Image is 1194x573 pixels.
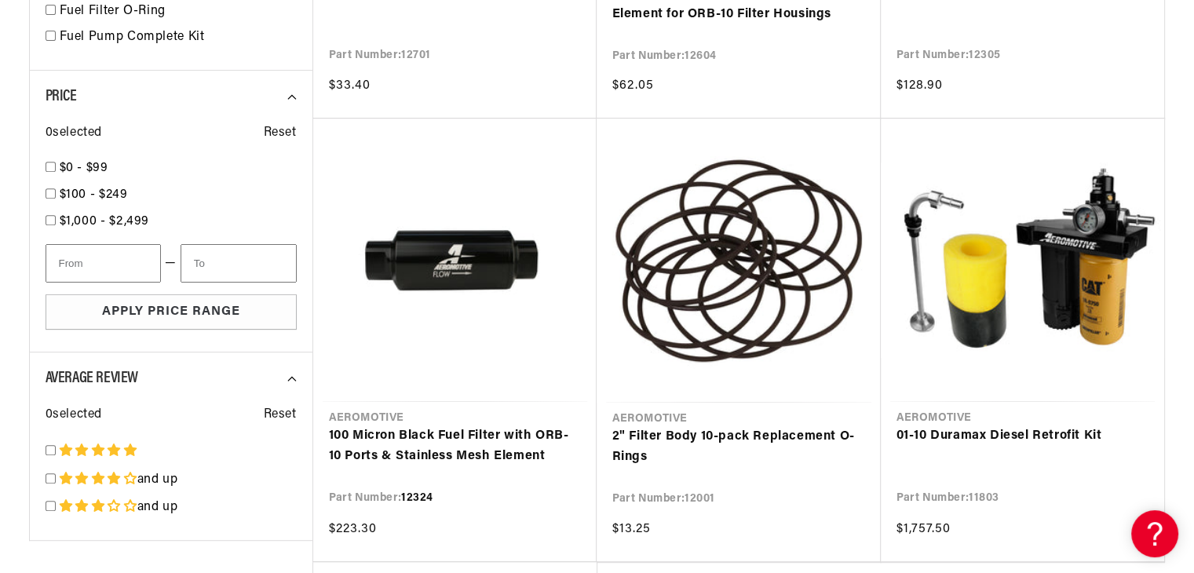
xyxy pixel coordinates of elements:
a: 2" Filter Body 10-pack Replacement O-Rings [612,427,865,467]
a: Fuel Pump Complete Kit [60,27,297,48]
span: Reset [264,123,297,144]
input: To [181,244,297,283]
span: 0 selected [46,405,102,425]
a: 100 Micron Black Fuel Filter with ORB-10 Ports & Stainless Mesh Element [329,426,581,466]
span: 0 selected [46,123,102,144]
span: $1,000 - $2,499 [60,215,150,228]
span: $100 - $249 [60,188,128,201]
span: and up [137,501,178,513]
a: Fuel Filter O-Ring [60,2,297,22]
span: Reset [264,405,297,425]
span: $0 - $99 [60,162,108,174]
span: — [165,254,177,274]
span: and up [137,473,178,486]
span: Price [46,89,77,104]
a: 01-10 Duramax Diesel Retrofit Kit [896,426,1148,447]
input: From [46,244,162,283]
span: Average Review [46,370,138,386]
button: Apply Price Range [46,294,297,330]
